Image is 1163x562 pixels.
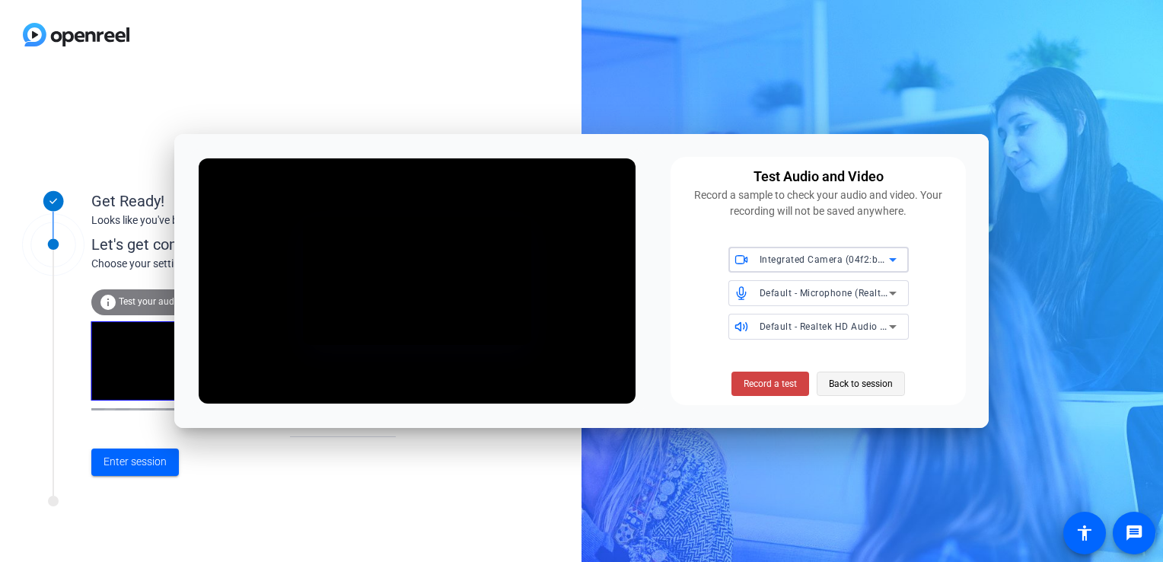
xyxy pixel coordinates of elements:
[731,372,809,396] button: Record a test
[91,233,427,256] div: Let's get connected.
[760,253,899,265] span: Integrated Camera (04f2:b6d0)
[1075,524,1094,542] mat-icon: accessibility
[744,377,797,391] span: Record a test
[91,212,396,228] div: Looks like you've been invited to join
[1125,524,1143,542] mat-icon: message
[829,369,893,398] span: Back to session
[91,190,396,212] div: Get Ready!
[817,372,905,396] button: Back to session
[760,286,936,299] span: Default - Microphone (Realtek(R) Audio)
[104,454,167,470] span: Enter session
[91,256,427,272] div: Choose your settings
[760,320,1013,332] span: Default - Realtek HD Audio 2nd output (Realtek(R) Audio)
[119,296,225,307] span: Test your audio and video
[680,187,957,219] div: Record a sample to check your audio and video. Your recording will not be saved anywhere.
[99,293,117,311] mat-icon: info
[754,166,884,187] div: Test Audio and Video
